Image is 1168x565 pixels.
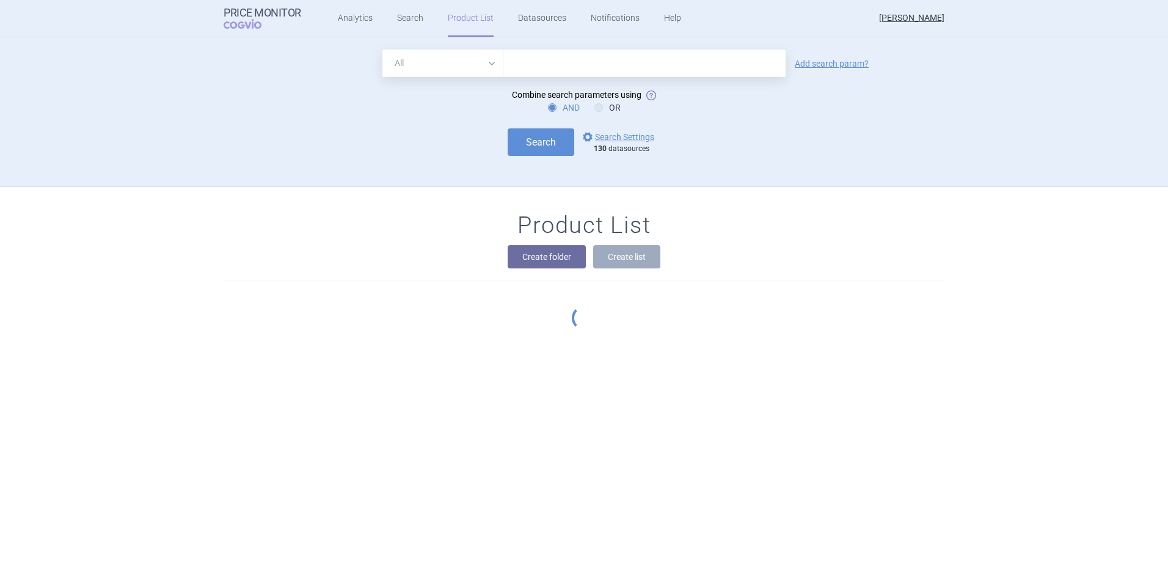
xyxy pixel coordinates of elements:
[580,130,654,144] a: Search Settings
[224,19,279,29] span: COGVIO
[512,90,641,100] span: Combine search parameters using
[795,59,869,68] a: Add search param?
[508,128,574,156] button: Search
[224,7,301,30] a: Price MonitorCOGVIO
[548,102,580,114] label: AND
[517,212,651,240] h1: Product List
[594,144,607,153] strong: 130
[593,245,660,268] button: Create list
[594,144,660,154] div: datasources
[594,102,621,114] label: OR
[508,245,586,268] button: Create folder
[224,7,301,19] strong: Price Monitor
